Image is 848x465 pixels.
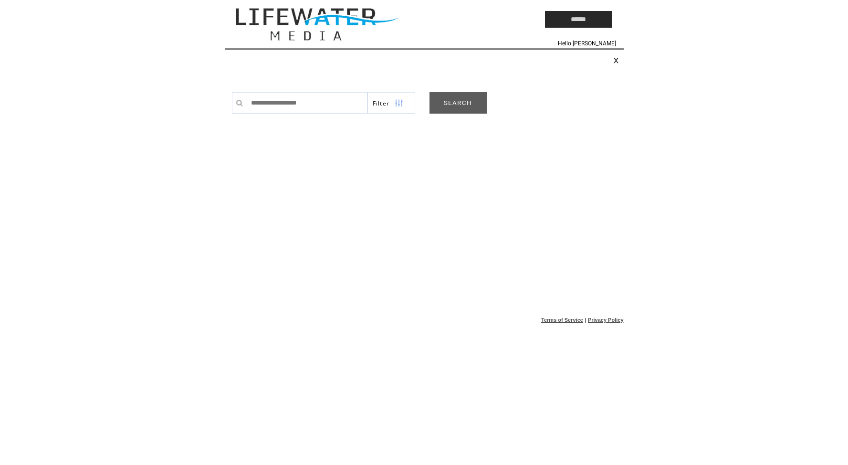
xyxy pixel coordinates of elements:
[585,317,586,323] span: |
[558,40,616,47] span: Hello [PERSON_NAME]
[429,92,487,114] a: SEARCH
[541,317,583,323] a: Terms of Service
[395,93,403,114] img: filters.png
[373,99,390,107] span: Show filters
[367,92,415,114] a: Filter
[588,317,624,323] a: Privacy Policy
